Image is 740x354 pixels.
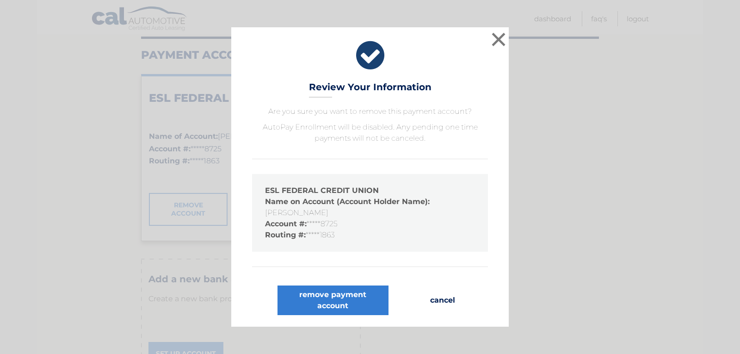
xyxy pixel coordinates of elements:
[265,186,379,195] strong: ESL FEDERAL CREDIT UNION
[252,122,488,144] p: AutoPay Enrollment will be disabled. Any pending one time payments will not be canceled.
[489,30,508,49] button: ×
[265,219,307,228] strong: Account #:
[265,230,306,239] strong: Routing #:
[423,286,462,315] button: cancel
[252,106,488,117] p: Are you sure you want to remove this payment account?
[265,197,430,206] strong: Name on Account (Account Holder Name):
[277,286,388,315] button: remove payment account
[265,196,475,218] li: [PERSON_NAME]
[309,81,432,98] h3: Review Your Information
